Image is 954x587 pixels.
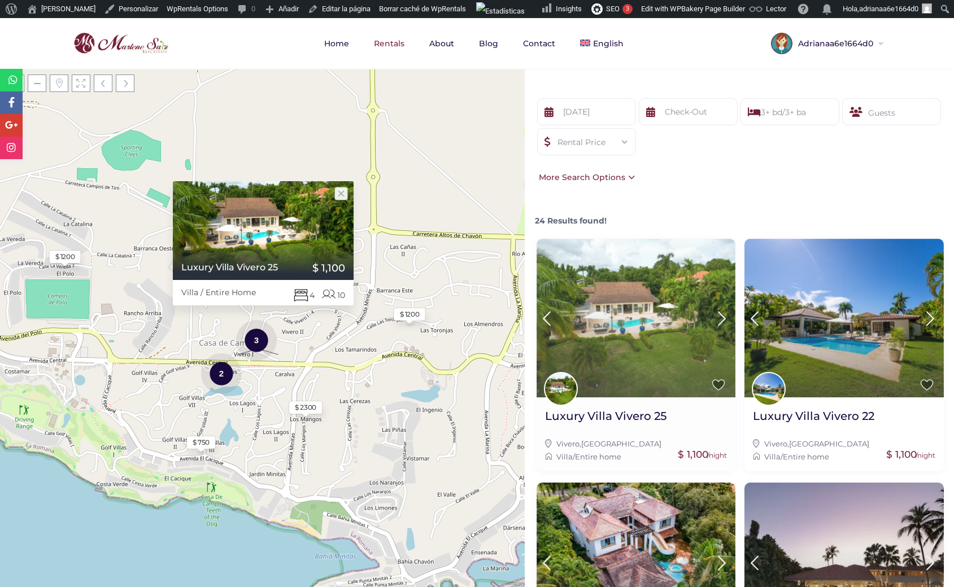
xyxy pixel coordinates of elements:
[537,98,636,125] input: Check-In
[418,18,465,69] a: About
[476,2,525,20] img: Visitas de 48 horas. Haz clic para ver más estadísticas del sitio.
[532,206,948,227] div: 24 Results found!
[753,437,935,450] div: ,
[545,409,667,432] a: Luxury Villa Vivero 25
[581,439,661,448] a: [GEOGRAPHIC_DATA]
[556,439,580,448] a: Vivero
[468,18,509,69] a: Blog
[295,402,316,413] div: $ 2300
[639,98,738,125] input: Check-Out
[575,452,621,461] a: Entire home
[536,171,635,183] div: More Search Options
[236,319,277,361] div: 3
[764,452,781,461] a: Villa
[606,5,620,13] span: SEO
[593,38,624,49] span: English
[545,409,667,423] h2: Luxury Villa Vivero 25
[294,287,315,301] span: 4
[783,452,829,461] a: Entire home
[177,173,347,232] div: Loading Maps
[400,309,420,319] div: $ 1200
[173,280,264,305] div: Villa / Entire Home
[556,452,573,461] a: Villa
[764,439,787,448] a: Vivero
[545,450,728,463] div: /
[71,30,171,57] img: logo
[55,252,75,262] div: $ 1200
[321,287,345,301] span: 10
[753,409,874,432] a: Luxury Villa Vivero 22
[546,129,627,148] div: Rental Price
[792,40,876,47] span: Adrianaa6e1664d0
[753,450,935,463] div: /
[842,98,941,125] div: Guests
[363,18,416,69] a: Rentals
[744,239,944,398] img: Luxury Villa Vivero 22
[537,239,736,398] img: Luxury Villa Vivero 25
[569,18,634,69] a: English
[313,18,360,69] a: Home
[789,439,869,448] a: [GEOGRAPHIC_DATA]
[753,409,874,423] h2: Luxury Villa Vivero 22
[201,352,242,395] div: 2
[859,5,918,13] span: adrianaa6e1664d0
[750,99,830,119] div: 3+ bd/3+ ba
[556,5,582,13] span: Insights
[545,437,728,450] div: ,
[193,437,210,448] div: $ 750
[622,4,633,14] div: 3
[173,262,326,273] a: Luxury Villa Vivero 25
[512,18,567,69] a: Contact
